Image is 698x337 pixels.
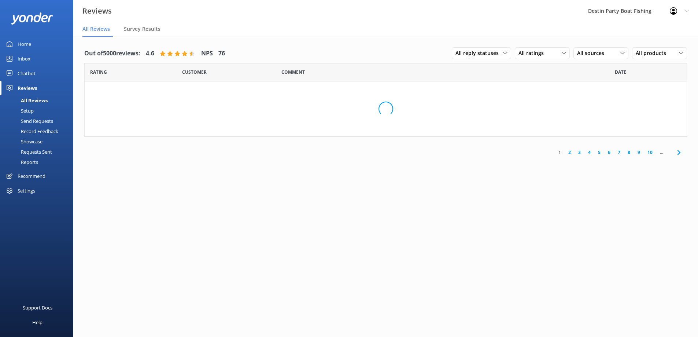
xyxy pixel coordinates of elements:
div: Chatbot [18,66,36,81]
h4: 4.6 [146,49,154,58]
span: ... [656,149,667,156]
a: Setup [4,106,73,116]
div: Recommend [18,169,45,183]
a: 3 [575,149,584,156]
a: 10 [644,149,656,156]
div: Showcase [4,136,43,147]
div: Settings [18,183,35,198]
a: 7 [614,149,624,156]
a: 8 [624,149,634,156]
span: All reply statuses [455,49,503,57]
div: Help [32,315,43,330]
a: All Reviews [4,95,73,106]
span: Question [281,69,305,76]
div: Reviews [18,81,37,95]
span: All sources [577,49,609,57]
div: Support Docs [23,300,52,315]
a: Reports [4,157,73,167]
h3: Reviews [82,5,112,17]
a: 2 [565,149,575,156]
a: 4 [584,149,594,156]
a: 9 [634,149,644,156]
span: All Reviews [82,25,110,33]
div: Reports [4,157,38,167]
a: Requests Sent [4,147,73,157]
h4: 76 [218,49,225,58]
a: 1 [555,149,565,156]
span: All ratings [518,49,548,57]
div: Record Feedback [4,126,58,136]
span: Date [90,69,107,76]
a: Send Requests [4,116,73,126]
h4: NPS [201,49,213,58]
span: Date [615,69,626,76]
span: Date [182,69,207,76]
div: All Reviews [4,95,48,106]
a: 6 [604,149,614,156]
div: Inbox [18,51,30,66]
img: yonder-white-logo.png [11,12,53,25]
div: Send Requests [4,116,53,126]
h4: Out of 5000 reviews: [84,49,140,58]
div: Home [18,37,31,51]
span: Survey Results [124,25,160,33]
span: All products [636,49,671,57]
a: Showcase [4,136,73,147]
a: 5 [594,149,604,156]
div: Setup [4,106,34,116]
div: Requests Sent [4,147,52,157]
a: Record Feedback [4,126,73,136]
